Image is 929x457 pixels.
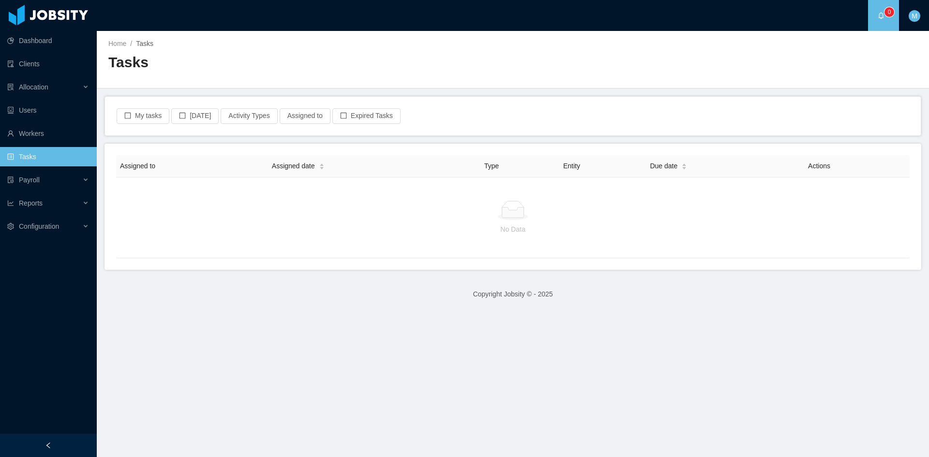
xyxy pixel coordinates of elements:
i: icon: solution [7,84,14,90]
i: icon: file-protect [7,177,14,183]
span: / [130,40,132,47]
a: icon: robotUsers [7,101,89,120]
span: Tasks [136,40,153,47]
sup: 0 [884,7,894,17]
span: M [912,10,917,22]
span: Payroll [19,176,40,184]
span: Due date [650,161,677,171]
button: icon: border[DATE] [171,108,219,124]
a: icon: profileTasks [7,147,89,166]
a: icon: pie-chartDashboard [7,31,89,50]
span: Type [484,162,499,170]
h2: Tasks [108,53,513,73]
i: icon: setting [7,223,14,230]
button: Assigned to [280,108,330,124]
i: icon: caret-up [319,162,324,165]
a: Home [108,40,126,47]
span: Configuration [19,222,59,230]
button: Activity Types [221,108,277,124]
span: Actions [808,162,830,170]
span: Allocation [19,83,48,91]
a: icon: auditClients [7,54,89,74]
a: icon: userWorkers [7,124,89,143]
span: Assigned to [120,162,155,170]
i: icon: line-chart [7,200,14,206]
i: icon: caret-down [682,166,687,169]
button: icon: borderExpired Tasks [332,108,401,124]
div: Sort [681,162,687,169]
span: Assigned date [272,161,315,171]
span: Entity [563,162,580,170]
div: Sort [319,162,325,169]
button: icon: borderMy tasks [117,108,169,124]
span: Reports [19,199,43,207]
footer: Copyright Jobsity © - 2025 [97,278,929,311]
p: No Data [124,224,902,235]
i: icon: bell [878,12,884,19]
i: icon: caret-up [682,162,687,165]
i: icon: caret-down [319,166,324,169]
